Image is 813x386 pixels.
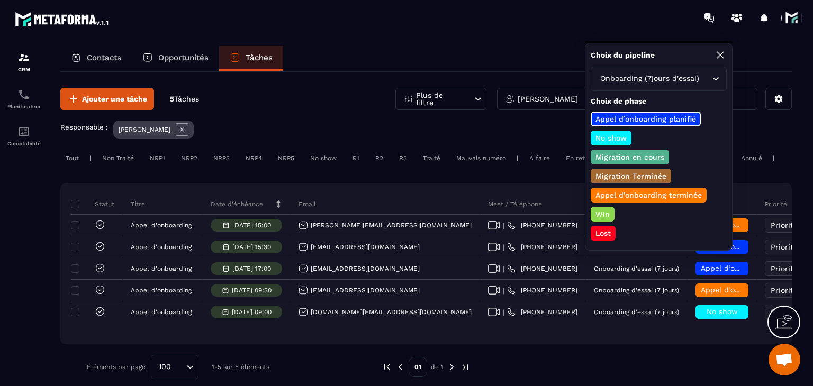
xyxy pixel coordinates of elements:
[232,287,272,294] p: [DATE] 09:30
[594,265,679,272] p: Onboarding d'essai (7 jours)
[451,152,511,164] div: Mauvais numéro
[175,361,184,373] input: Search for option
[594,171,668,181] p: Migration Terminée
[773,154,775,162] p: |
[394,152,412,164] div: R3
[503,265,504,273] span: |
[591,96,727,106] p: Choix de phase
[771,264,798,273] span: Priorité
[769,344,800,375] div: Ouvrir le chat
[232,265,271,272] p: [DATE] 17:00
[707,307,738,316] span: No show
[395,362,405,372] img: prev
[594,228,612,238] p: Lost
[488,200,542,208] p: Meet / Téléphone
[131,308,192,316] p: Appel d'onboarding
[3,80,45,117] a: schedulerschedulerPlanificateur
[144,152,170,164] div: NRP1
[246,53,273,62] p: Tâches
[418,152,446,164] div: Traité
[503,308,504,316] span: |
[771,286,798,295] span: Priorité
[170,94,199,104] p: 5
[211,200,263,208] p: Date d’échéance
[431,363,444,371] p: de 1
[382,362,392,372] img: prev
[701,286,807,294] span: Appel d’onboarding terminée
[594,152,666,162] p: Migration en cours
[598,73,701,85] span: Onboarding (7jours d'essai)
[518,95,578,103] p: [PERSON_NAME]
[89,154,92,162] p: |
[447,362,457,372] img: next
[158,53,209,62] p: Opportunités
[212,363,269,371] p: 1-5 sur 5 éléments
[460,362,470,372] img: next
[507,264,577,273] a: [PHONE_NUMBER]
[3,104,45,109] p: Planificateur
[701,73,709,85] input: Search for option
[273,152,300,164] div: NRP5
[594,114,698,124] p: Appel d’onboarding planifié
[503,287,504,295] span: |
[232,222,271,229] p: [DATE] 15:00
[507,243,577,251] a: [PHONE_NUMBER]
[174,95,199,103] span: Tâches
[131,243,192,251] p: Appel d'onboarding
[60,46,132,71] a: Contacts
[347,152,365,164] div: R1
[3,117,45,154] a: accountantaccountantComptabilité
[305,152,342,164] div: No show
[771,243,798,251] span: Priorité
[416,91,463,106] p: Plus de filtre
[119,126,170,133] p: [PERSON_NAME]
[176,152,203,164] div: NRP2
[594,209,611,219] p: Win
[594,287,679,294] p: Onboarding d'essai (7 jours)
[232,308,272,316] p: [DATE] 09:00
[507,286,577,295] a: [PHONE_NUMBER]
[219,46,283,71] a: Tâches
[131,200,145,208] p: Titre
[524,152,555,164] div: À faire
[591,67,727,91] div: Search for option
[299,200,316,208] p: Email
[87,53,121,62] p: Contacts
[594,133,628,143] p: No show
[82,94,147,104] span: Ajouter une tâche
[591,50,655,60] p: Choix du pipeline
[594,190,703,200] p: Appel d’onboarding terminée
[132,46,219,71] a: Opportunités
[131,265,192,272] p: Appel d'onboarding
[3,43,45,80] a: formationformationCRM
[15,10,110,29] img: logo
[208,152,235,164] div: NRP3
[409,357,427,377] p: 01
[131,287,192,294] p: Appel d'onboarding
[507,308,577,316] a: [PHONE_NUMBER]
[503,243,504,251] span: |
[736,152,767,164] div: Annulé
[60,123,108,131] p: Responsable :
[151,355,198,379] div: Search for option
[87,363,146,371] p: Éléments par page
[517,154,519,162] p: |
[701,264,801,272] span: Appel d’onboarding planifié
[17,125,30,138] img: accountant
[561,152,601,164] div: En retard
[97,152,139,164] div: Non Traité
[155,361,175,373] span: 100
[17,88,30,101] img: scheduler
[771,221,798,229] span: Priorité
[60,152,84,164] div: Tout
[3,67,45,72] p: CRM
[765,200,787,208] p: Priorité
[60,88,154,110] button: Ajouter une tâche
[131,222,192,229] p: Appel d'onboarding
[240,152,267,164] div: NRP4
[507,221,577,229] a: [PHONE_NUMBER]
[17,51,30,64] img: formation
[503,222,504,229] span: |
[370,152,389,164] div: R2
[3,141,45,146] p: Comptabilité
